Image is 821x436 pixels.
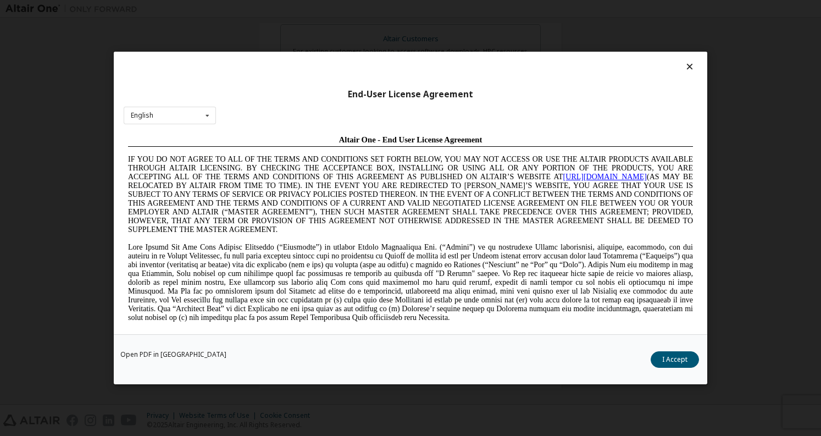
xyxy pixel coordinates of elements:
[651,351,699,368] button: I Accept
[4,112,569,191] span: Lore Ipsumd Sit Ame Cons Adipisc Elitseddo (“Eiusmodte”) in utlabor Etdolo Magnaaliqua Eni. (“Adm...
[440,42,523,50] a: [URL][DOMAIN_NAME]
[124,89,697,100] div: End-User License Agreement
[4,24,569,103] span: IF YOU DO NOT AGREE TO ALL OF THE TERMS AND CONDITIONS SET FORTH BELOW, YOU MAY NOT ACCESS OR USE...
[131,112,153,119] div: English
[120,351,226,358] a: Open PDF in [GEOGRAPHIC_DATA]
[215,4,359,13] span: Altair One - End User License Agreement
